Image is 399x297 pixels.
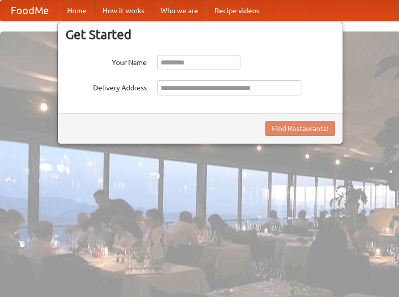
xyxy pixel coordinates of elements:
[66,27,335,42] h3: Get Started
[66,55,147,68] label: Your Name
[206,1,267,21] a: Recipe videos
[1,1,59,21] a: FoodMe
[95,1,152,21] a: How it works
[59,1,95,21] a: Home
[66,80,147,93] label: Delivery Address
[152,1,206,21] a: Who we are
[265,121,335,136] button: Find Restaurants!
